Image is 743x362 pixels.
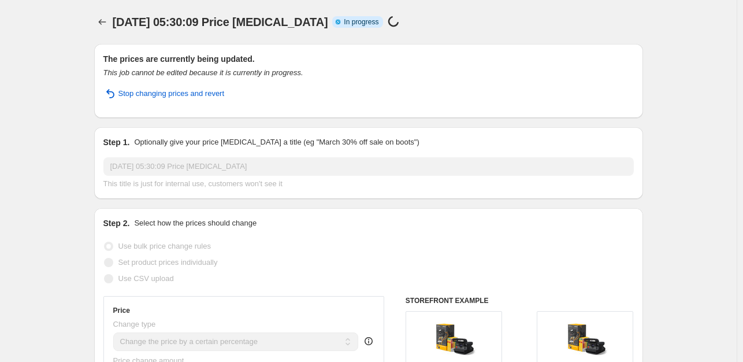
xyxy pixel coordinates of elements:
[103,53,634,65] h2: The prices are currently being updated.
[113,306,130,315] h3: Price
[113,320,156,328] span: Change type
[363,335,374,347] div: help
[134,136,419,148] p: Optionally give your price [MEDICAL_DATA] a title (eg "March 30% off sale on boots")
[94,14,110,30] button: Price change jobs
[406,296,634,305] h6: STOREFRONT EXAMPLE
[103,217,130,229] h2: Step 2.
[344,17,378,27] span: In progress
[96,84,232,103] button: Stop changing prices and revert
[103,179,283,188] span: This title is just for internal use, customers won't see it
[113,16,328,28] span: [DATE] 05:30:09 Price [MEDICAL_DATA]
[118,274,174,283] span: Use CSV upload
[118,242,211,250] span: Use bulk price change rules
[134,217,257,229] p: Select how the prices should change
[118,258,218,267] span: Set product prices individually
[103,136,130,148] h2: Step 1.
[103,157,634,176] input: 30% off holiday sale
[103,68,303,77] i: This job cannot be edited because it is currently in progress.
[118,88,225,99] span: Stop changing prices and revert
